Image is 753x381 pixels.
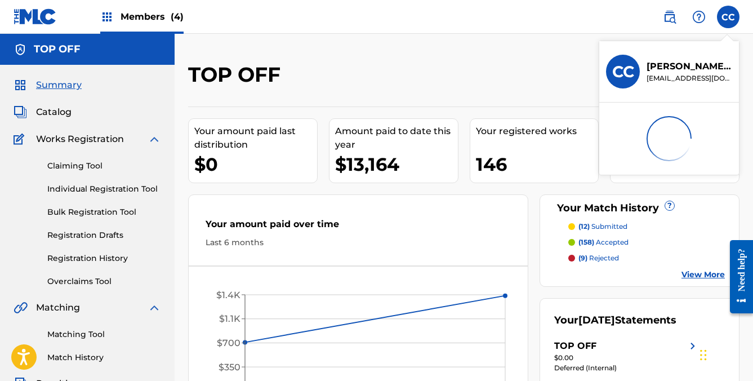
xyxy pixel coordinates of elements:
[36,301,80,314] span: Matching
[554,339,596,353] div: TOP OFF
[216,290,240,300] tspan: $1.4K
[700,338,707,372] div: Drag
[554,353,699,363] div: $0.00
[14,132,28,146] img: Works Registration
[14,78,82,92] a: SummarySummary
[647,60,732,73] p: Candace Collins
[14,43,27,56] img: Accounts
[34,43,81,56] h5: TOP OFF
[47,183,161,195] a: Individual Registration Tool
[578,253,619,263] p: rejected
[219,362,240,373] tspan: $350
[14,301,28,314] img: Matching
[721,11,735,24] span: CC
[476,125,599,138] div: Your registered works
[335,152,458,177] div: $13,164
[171,11,184,22] span: (4)
[578,221,627,232] p: submitted
[643,113,694,164] img: preloader
[697,327,753,381] iframe: Chat Widget
[14,8,57,25] img: MLC Logo
[206,237,511,249] div: Last 6 months
[194,152,317,177] div: $0
[36,78,82,92] span: Summary
[554,313,676,328] div: Your Statements
[47,252,161,264] a: Registration History
[335,125,458,152] div: Amount paid to date this year
[148,132,161,146] img: expand
[663,10,676,24] img: search
[554,201,725,216] div: Your Match History
[47,206,161,218] a: Bulk Registration Tool
[36,132,124,146] span: Works Registration
[578,254,587,262] span: (9)
[476,152,599,177] div: 146
[47,329,161,340] a: Matching Tool
[665,201,674,210] span: ?
[578,314,615,326] span: [DATE]
[219,313,240,324] tspan: $1.1K
[47,276,161,287] a: Overclaims Tool
[578,238,594,246] span: (158)
[578,237,629,247] p: accepted
[47,352,161,364] a: Match History
[554,363,699,373] div: Deferred (Internal)
[688,6,710,28] div: Help
[568,237,725,247] a: (158) accepted
[578,222,590,231] span: (12)
[658,6,681,28] a: Public Search
[14,105,72,119] a: CatalogCatalog
[692,10,706,24] img: help
[721,230,753,323] iframe: Resource Center
[647,73,732,83] p: collinsconnect@gmail.com
[14,78,27,92] img: Summary
[686,339,699,353] img: right chevron icon
[612,62,634,82] h3: CC
[47,160,161,172] a: Claiming Tool
[554,339,699,373] a: TOP OFFright chevron icon$0.00Deferred (Internal)
[47,229,161,241] a: Registration Drafts
[121,10,184,23] span: Members
[100,10,114,24] img: Top Rightsholders
[14,105,27,119] img: Catalog
[148,301,161,314] img: expand
[681,269,725,281] a: View More
[188,62,286,87] h2: TOP OFF
[217,338,240,348] tspan: $700
[568,221,725,232] a: (12) submitted
[194,125,317,152] div: Your amount paid last distribution
[36,105,72,119] span: Catalog
[568,253,725,263] a: (9) rejected
[717,6,739,28] div: User Menu
[206,218,511,237] div: Your amount paid over time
